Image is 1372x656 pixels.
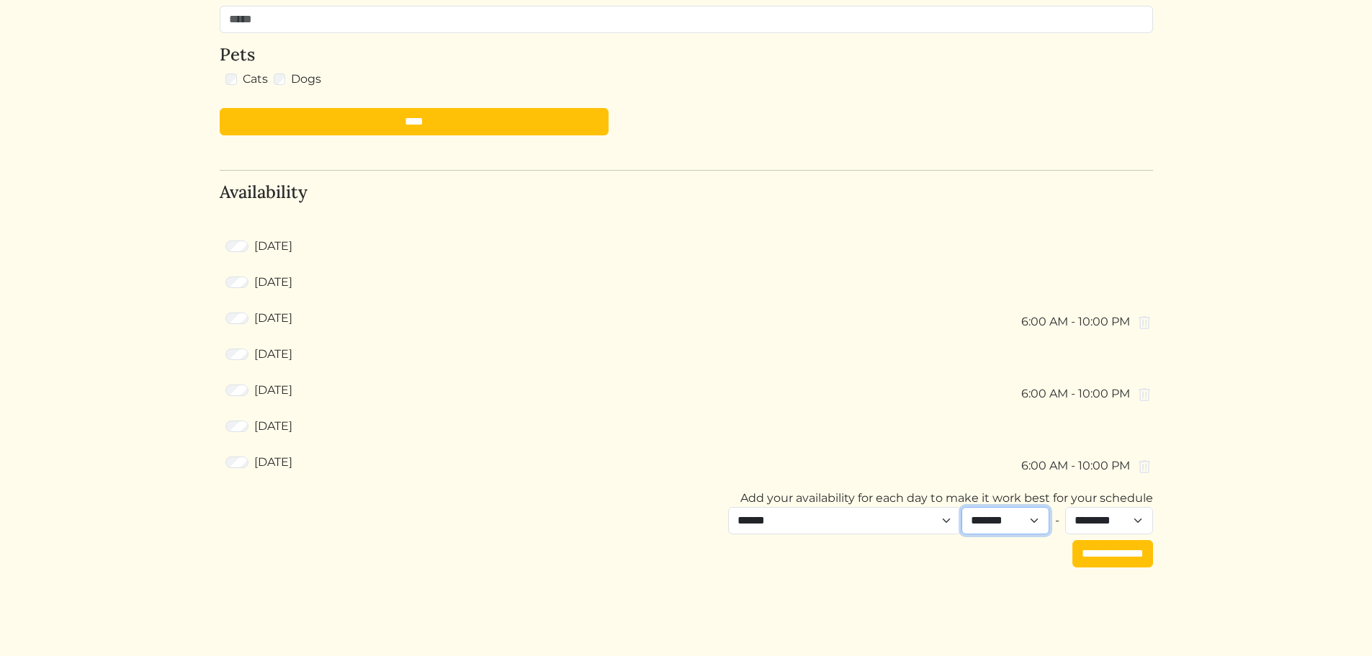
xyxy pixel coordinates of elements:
div: 6:00 AM - 10:00 PM [1021,457,1153,475]
img: delete-6a4ebecd6be49a24130832cdfa1f982c6efdadca769df921a9ad7d1e9751966f.svg [1136,386,1153,403]
label: [DATE] [254,274,292,291]
h4: Availability [220,182,1153,203]
div: 6:00 AM - 10:00 PM [1021,385,1153,403]
img: delete-6a4ebecd6be49a24130832cdfa1f982c6efdadca769df921a9ad7d1e9751966f.svg [1136,314,1153,331]
img: delete-6a4ebecd6be49a24130832cdfa1f982c6efdadca769df921a9ad7d1e9751966f.svg [1136,458,1153,475]
label: [DATE] [254,310,292,327]
label: [DATE] [254,346,292,363]
div: - [961,507,1153,534]
label: [DATE] [254,418,292,435]
label: [DATE] [254,454,292,471]
div: 6:00 AM - 10:00 PM [1021,313,1153,331]
div: Add your availability for each day to make it work best for your schedule [220,490,1153,507]
label: Cats [243,71,268,88]
label: [DATE] [254,382,292,399]
label: [DATE] [254,238,292,255]
h4: Pets [220,45,1153,66]
label: Dogs [291,71,321,88]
